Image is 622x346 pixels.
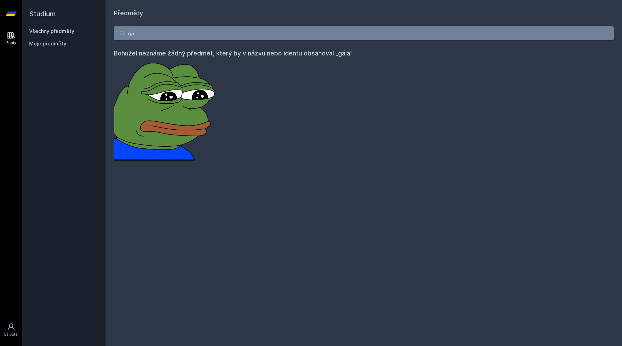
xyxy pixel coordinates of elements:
[1,28,21,49] a: Study
[114,58,218,161] img: error_picture.png
[6,40,16,45] div: Study
[114,26,614,40] input: Název nebo ident předmětu…
[29,40,66,47] span: Moje předměty
[114,8,614,18] h1: Předměty
[1,319,21,340] a: Uživatel
[114,49,614,58] h4: Bohužel neznáme žádný předmět, který by v názvu nebo identu obsahoval „gála”
[29,28,74,34] a: Všechny předměty
[4,332,18,337] div: Uživatel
